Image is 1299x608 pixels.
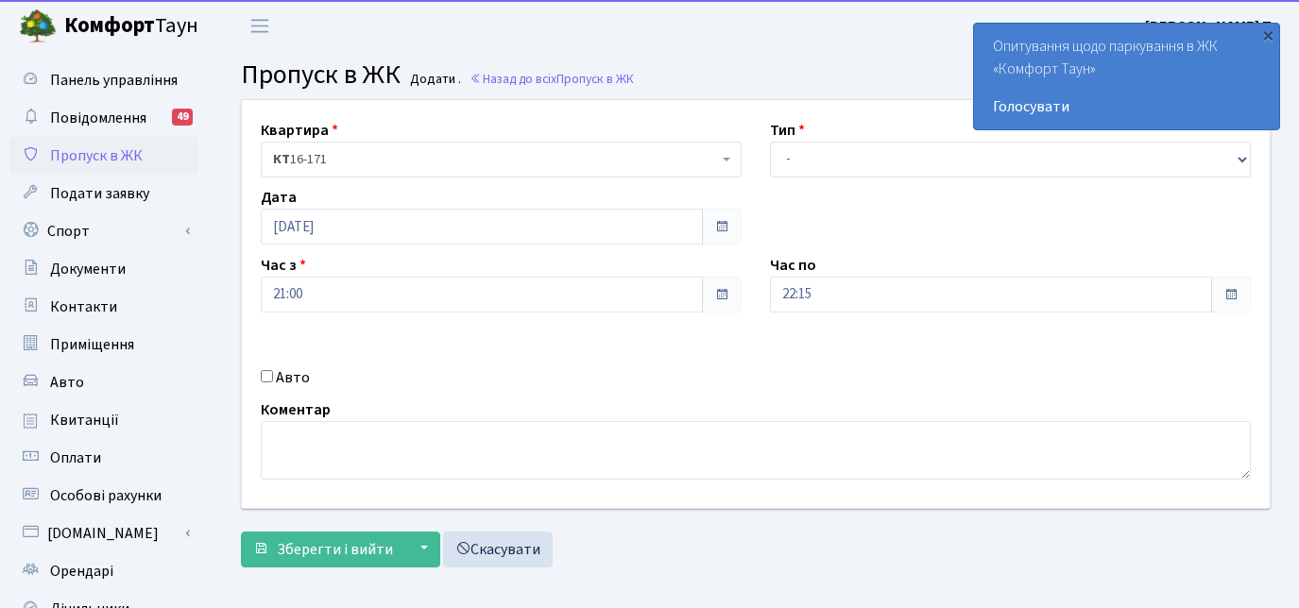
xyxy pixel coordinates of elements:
span: Особові рахунки [50,485,162,506]
a: [DOMAIN_NAME] [9,515,198,552]
span: Зберегти і вийти [277,539,393,560]
a: Документи [9,250,198,288]
span: Квитанції [50,410,119,431]
label: Дата [261,186,297,209]
small: Додати . [406,72,461,88]
span: Документи [50,259,126,279]
span: Орендарі [50,561,113,582]
b: Комфорт [64,10,155,41]
a: [PERSON_NAME] П. [1145,15,1276,38]
a: Оплати [9,439,198,477]
a: Контакти [9,288,198,326]
span: Пропуск в ЖК [50,145,143,166]
label: Час з [261,254,306,277]
span: Подати заявку [50,183,149,204]
label: Авто [276,366,310,389]
span: Приміщення [50,334,134,355]
span: Пропуск в ЖК [556,70,634,88]
span: <b>КТ</b>&nbsp;&nbsp;&nbsp;&nbsp;16-171 [273,150,718,169]
span: Панель управління [50,70,178,91]
a: Панель управління [9,61,198,99]
span: Контакти [50,296,117,317]
div: Опитування щодо паркування в ЖК «Комфорт Таун» [974,24,1279,129]
a: Приміщення [9,326,198,363]
a: Орендарі [9,552,198,590]
a: Особові рахунки [9,477,198,515]
label: Квартира [261,119,338,142]
div: 49 [172,109,193,126]
a: Подати заявку [9,175,198,212]
span: Пропуск в ЖК [241,56,401,93]
a: Скасувати [443,532,553,567]
b: КТ [273,150,290,169]
a: Квитанції [9,401,198,439]
button: Зберегти і вийти [241,532,405,567]
b: [PERSON_NAME] П. [1145,16,1276,37]
a: Повідомлення49 [9,99,198,137]
span: Повідомлення [50,108,146,128]
a: Спорт [9,212,198,250]
div: × [1258,25,1277,44]
label: Час по [770,254,816,277]
a: Голосувати [993,95,1260,118]
label: Коментар [261,398,331,421]
span: <b>КТ</b>&nbsp;&nbsp;&nbsp;&nbsp;16-171 [261,142,742,177]
a: Пропуск в ЖК [9,137,198,175]
span: Таун [64,10,198,42]
a: Авто [9,363,198,401]
button: Переключити навігацію [236,10,283,42]
img: logo.png [19,8,57,45]
span: Оплати [50,448,101,468]
label: Тип [770,119,805,142]
a: Назад до всіхПропуск в ЖК [470,70,634,88]
span: Авто [50,372,84,393]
